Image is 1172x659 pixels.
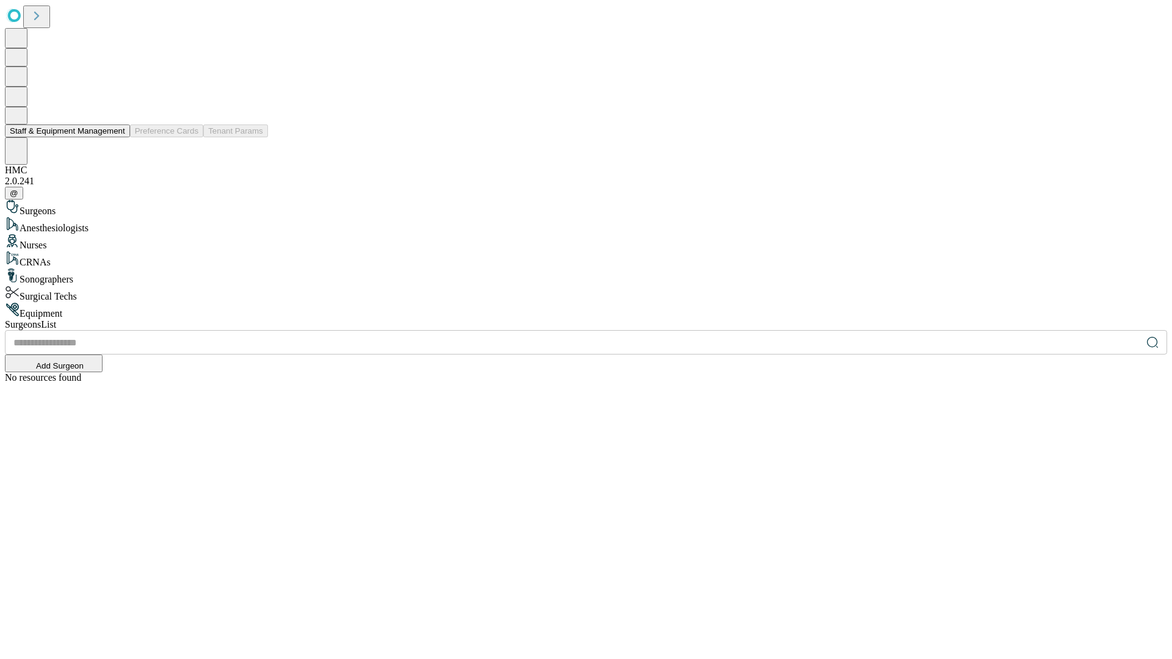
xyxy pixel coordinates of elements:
[5,355,103,372] button: Add Surgeon
[5,217,1167,234] div: Anesthesiologists
[5,319,1167,330] div: Surgeons List
[130,124,203,137] button: Preference Cards
[5,176,1167,187] div: 2.0.241
[5,165,1167,176] div: HMC
[5,302,1167,319] div: Equipment
[5,187,23,200] button: @
[5,234,1167,251] div: Nurses
[5,124,130,137] button: Staff & Equipment Management
[5,285,1167,302] div: Surgical Techs
[36,361,84,370] span: Add Surgeon
[5,372,1167,383] div: No resources found
[5,200,1167,217] div: Surgeons
[10,189,18,198] span: @
[5,268,1167,285] div: Sonographers
[203,124,268,137] button: Tenant Params
[5,251,1167,268] div: CRNAs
